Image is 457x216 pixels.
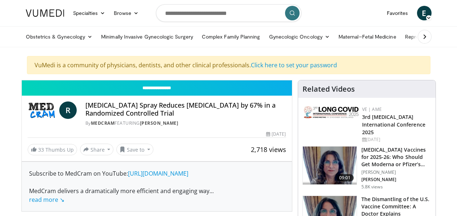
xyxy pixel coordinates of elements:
span: 2,718 views [251,145,286,154]
a: Gynecologic Oncology [265,29,334,44]
img: 4e370bb1-17f0-4657-a42f-9b995da70d2f.png.150x105_q85_crop-smart_upscale.png [303,147,357,184]
span: 09:01 [336,174,354,181]
a: VE | AME [362,106,382,112]
a: Complex Family Planning [197,29,265,44]
a: Browse [109,6,143,20]
a: Specialties [69,6,110,20]
div: [DATE] [362,136,430,143]
span: ... [29,187,214,204]
h3: [MEDICAL_DATA] Vaccines for 2025-26: Who Should Get Moderna or Pfizer’s Up… [361,146,431,168]
a: E [417,6,432,20]
a: 33 Thumbs Up [28,144,77,155]
h4: [MEDICAL_DATA] Spray Reduces [MEDICAL_DATA] by 67% in a Randomized Controlled Trial [85,101,286,117]
a: Minimally Invasive Gynecologic Surgery [97,29,197,44]
a: R [59,101,77,119]
a: [URL][DOMAIN_NAME] [128,169,188,177]
a: [PERSON_NAME] [140,120,179,126]
span: 33 [38,146,44,153]
div: [DATE] [266,131,286,137]
input: Search topics, interventions [156,4,301,22]
a: read more ↘ [29,196,64,204]
p: 5.8K views [361,184,383,190]
img: MedCram [28,101,56,119]
p: [PERSON_NAME] [361,177,431,183]
a: Maternal–Fetal Medicine [334,29,401,44]
img: a2792a71-925c-4fc2-b8ef-8d1b21aec2f7.png.150x105_q85_autocrop_double_scale_upscale_version-0.2.jpg [304,106,358,118]
p: [PERSON_NAME] [361,169,431,175]
button: Share [80,144,114,155]
a: Favorites [382,6,413,20]
img: VuMedi Logo [26,9,64,17]
h4: Related Videos [302,85,355,93]
div: VuMedi is a community of physicians, dentists, and other clinical professionals. [27,56,430,74]
a: Click here to set your password [251,61,337,69]
div: Subscribe to MedCram on YouTube: MedCram delivers a dramatically more efficient and engaging way [29,169,285,204]
div: By FEATURING [85,120,286,127]
a: 3rd [MEDICAL_DATA] International Conference 2025 [362,113,425,136]
a: MedCram [91,120,115,126]
button: Save to [116,144,153,155]
a: Obstetrics & Gynecology [21,29,97,44]
a: 09:01 [MEDICAL_DATA] Vaccines for 2025-26: Who Should Get Moderna or Pfizer’s Up… [PERSON_NAME] [... [302,146,431,190]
